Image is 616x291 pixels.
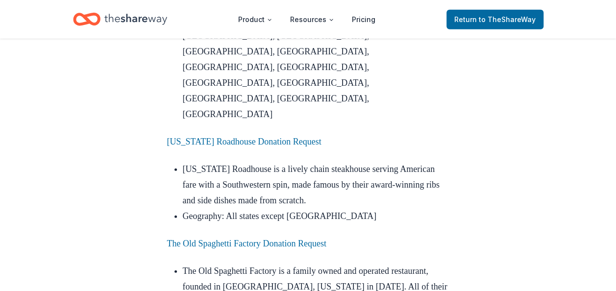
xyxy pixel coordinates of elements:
[344,10,383,29] a: Pricing
[183,208,449,224] li: Geography: All states except [GEOGRAPHIC_DATA]
[183,161,449,208] li: [US_STATE] Roadhouse is a lively chain steakhouse serving American fare with a Southwestern spin,...
[230,10,280,29] button: Product
[230,8,383,31] nav: Main
[73,8,167,31] a: Home
[446,10,543,29] a: Returnto TheShareWay
[282,10,342,29] button: Resources
[167,239,326,248] a: The Old Spaghetti Factory Donation Request
[479,15,536,24] span: to TheShareWay
[167,137,321,146] a: [US_STATE] Roadhouse Donation Request
[454,14,536,25] span: Return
